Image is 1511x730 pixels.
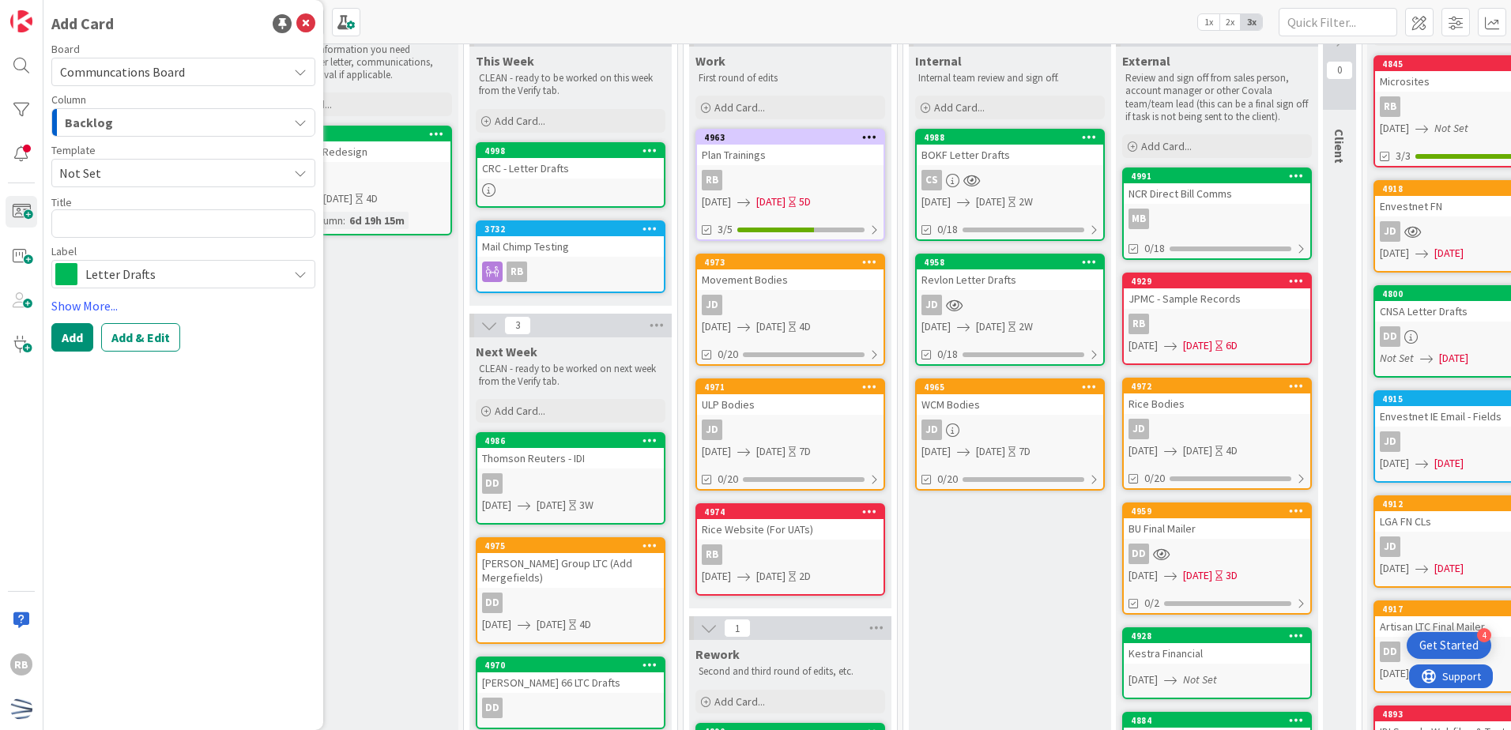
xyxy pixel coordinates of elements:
[1124,504,1310,518] div: 4959
[1380,326,1400,347] div: DD
[695,129,885,241] a: 4963Plan TrainingsRB[DATE][DATE]5D3/5
[1131,506,1310,517] div: 4959
[477,434,664,468] div: 4986Thomson Reuters - IDI
[1129,314,1149,334] div: RB
[504,316,531,335] span: 3
[1124,183,1310,204] div: NCR Direct Bill Comms
[484,145,664,156] div: 4998
[264,127,450,162] div: 4978News Corp Redesign
[484,435,664,446] div: 4986
[714,694,765,709] span: Add Card...
[937,346,958,363] span: 0/18
[484,224,664,235] div: 3732
[714,100,765,115] span: Add Card...
[1019,318,1033,335] div: 2W
[1129,442,1158,459] span: [DATE]
[1131,171,1310,182] div: 4991
[1183,337,1212,354] span: [DATE]
[482,593,503,613] div: DD
[1124,629,1310,643] div: 4928
[921,170,942,190] div: CS
[1124,379,1310,414] div: 4972Rice Bodies
[1380,96,1400,117] div: RB
[1124,288,1310,309] div: JPMC - Sample Records
[482,497,511,514] span: [DATE]
[1122,378,1312,490] a: 4972Rice BodiesJD[DATE][DATE]4D0/20
[917,255,1103,269] div: 4958
[266,17,449,81] p: CLEANING - Tasks that need to be analyzed and completed soon. Please be sure you have all the inf...
[51,12,114,36] div: Add Card
[1124,643,1310,664] div: Kestra Financial
[537,497,566,514] span: [DATE]
[482,698,503,718] div: DD
[695,53,725,69] span: Work
[702,295,722,315] div: JD
[476,142,665,208] a: 4998CRC - Letter Drafts
[1219,14,1241,30] span: 2x
[917,170,1103,190] div: CS
[718,471,738,487] span: 0/20
[476,537,665,644] a: 4975[PERSON_NAME] Group LTC (Add Mergefields)DD[DATE][DATE]4D
[1380,431,1400,452] div: JD
[697,255,884,290] div: 4973Movement Bodies
[1122,502,1312,615] a: 4959BU Final MailerDD[DATE][DATE]3D0/2
[1380,665,1409,682] span: [DATE]
[477,658,664,693] div: 4970[PERSON_NAME] 66 LTC Drafts
[1131,276,1310,287] div: 4929
[1380,642,1400,662] div: DD
[477,158,664,179] div: CRC - Letter Drafts
[702,170,722,190] div: RB
[697,295,884,315] div: JD
[1019,194,1033,210] div: 2W
[495,114,545,128] span: Add Card...
[65,112,113,133] span: Backlog
[1131,630,1310,642] div: 4928
[482,473,503,494] div: DD
[477,658,664,672] div: 4970
[976,194,1005,210] span: [DATE]
[1129,672,1158,688] span: [DATE]
[1241,14,1262,30] span: 3x
[1380,536,1400,557] div: JD
[1122,167,1312,260] a: 4991NCR Direct Bill CommsMB0/18
[271,129,450,140] div: 4978
[1129,209,1149,229] div: MB
[51,246,77,257] span: Label
[917,130,1103,145] div: 4988
[924,132,1103,143] div: 4988
[756,318,786,335] span: [DATE]
[1434,455,1464,472] span: [DATE]
[476,344,537,359] span: Next Week
[924,257,1103,268] div: 4958
[697,170,884,190] div: RB
[1131,381,1310,392] div: 4972
[917,394,1103,415] div: WCM Bodies
[1380,120,1409,137] span: [DATE]
[702,443,731,460] span: [DATE]
[479,363,662,389] p: CLEAN - ready to be worked on next week from the Verify tab.
[756,443,786,460] span: [DATE]
[51,43,80,55] span: Board
[1141,139,1192,153] span: Add Card...
[477,473,664,494] div: DD
[1332,129,1347,164] span: Client
[477,434,664,448] div: 4986
[482,616,511,633] span: [DATE]
[1434,560,1464,577] span: [DATE]
[924,382,1103,393] div: 4965
[697,394,884,415] div: ULP Bodies
[718,346,738,363] span: 0/20
[697,380,884,394] div: 4971
[937,471,958,487] span: 0/20
[917,380,1103,415] div: 4965WCM Bodies
[1380,351,1414,365] i: Not Set
[697,145,884,165] div: Plan Trainings
[477,222,664,257] div: 3732Mail Chimp Testing
[1144,240,1165,257] span: 0/18
[477,144,664,158] div: 4998
[697,505,884,540] div: 4974Rice Website (For UATs)
[345,212,409,229] div: 6d 19h 15m
[1380,560,1409,577] span: [DATE]
[366,190,378,207] div: 4D
[101,323,180,352] button: Add & Edit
